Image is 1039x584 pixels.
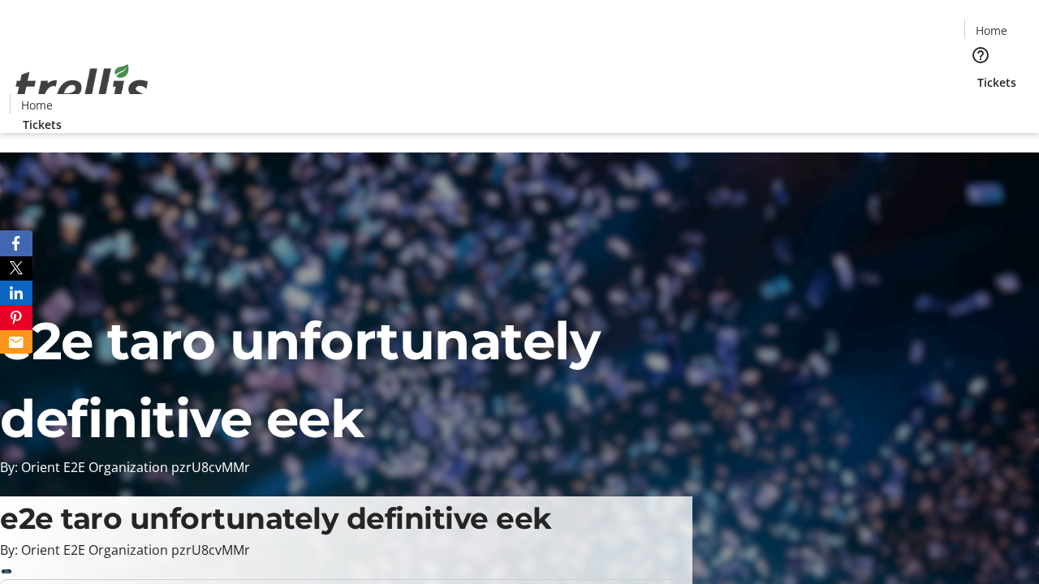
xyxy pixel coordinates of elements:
button: Cart [964,91,997,123]
span: Tickets [977,74,1016,91]
a: Tickets [10,116,75,133]
span: Tickets [23,116,62,133]
span: Home [21,97,53,114]
span: Home [976,22,1007,39]
a: Tickets [964,74,1029,91]
a: Home [11,97,63,114]
button: Help [964,39,997,71]
img: Orient E2E Organization pzrU8cvMMr's Logo [10,46,154,127]
a: Home [965,22,1017,39]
